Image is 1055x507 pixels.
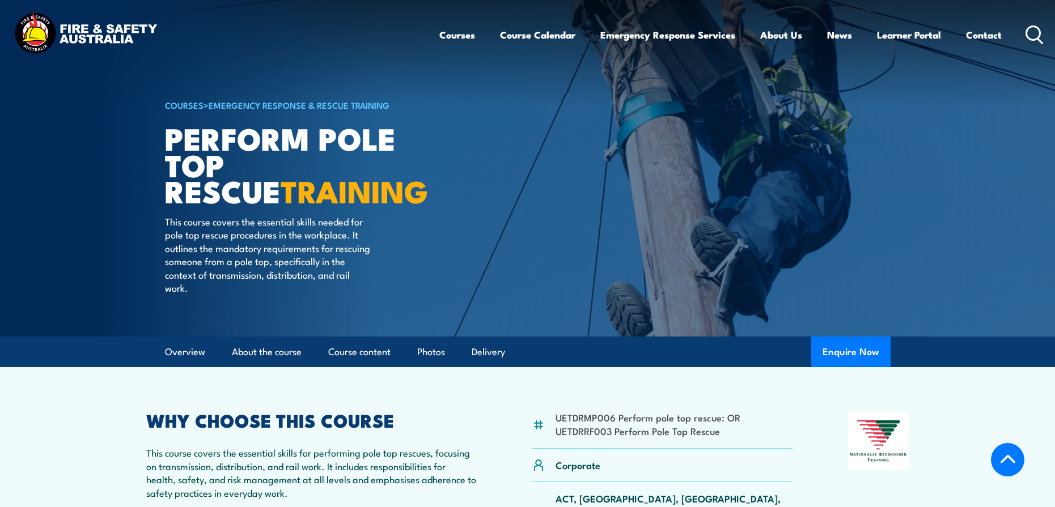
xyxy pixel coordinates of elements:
a: Photos [417,337,445,367]
a: Learner Portal [877,20,941,50]
strong: TRAINING [281,167,428,214]
p: This course covers the essential skills for performing pole top rescues, focusing on transmission... [146,446,477,499]
a: News [827,20,852,50]
p: This course covers the essential skills needed for pole top rescue procedures in the workplace. I... [165,215,372,294]
a: COURSES [165,99,204,111]
h1: Perform Pole Top Rescue [165,125,445,204]
a: Overview [165,337,205,367]
a: Delivery [472,337,505,367]
a: Contact [966,20,1002,50]
a: About the course [232,337,302,367]
img: Nationally Recognised Training logo. [848,412,909,470]
a: About Us [760,20,802,50]
h6: > [165,98,445,112]
a: Courses [439,20,475,50]
li: UETDRRF003 Perform Pole Top Rescue [556,424,740,437]
a: Course Calendar [500,20,575,50]
p: Corporate [556,458,600,471]
h2: WHY CHOOSE THIS COURSE [146,412,477,428]
a: Emergency Response Services [600,20,735,50]
a: Emergency Response & Rescue Training [209,99,389,111]
a: Course content [328,337,391,367]
button: Enquire Now [811,336,891,367]
li: UETDRMP006 Perform pole top rescue: OR [556,411,740,424]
